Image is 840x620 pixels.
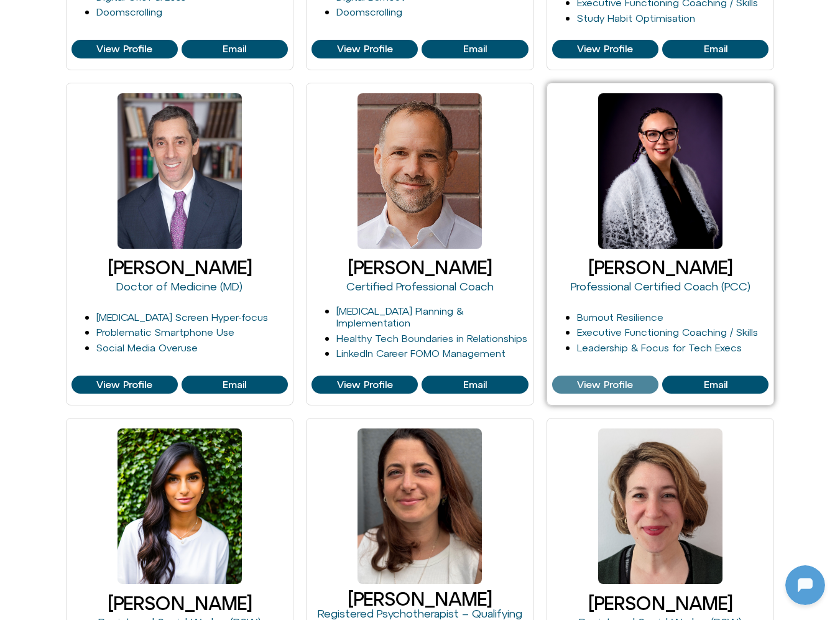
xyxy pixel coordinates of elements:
[336,305,463,328] a: [MEDICAL_DATA] Planning & Implementation
[552,376,658,394] a: View Profile of Faelyne Templer
[35,142,222,216] p: Makes sense — you want clarity. When do you reach for your phone most [DATE]? Choose one: 1) Morn...
[72,40,178,58] a: View Profile of Blair Wexler-Singer
[228,354,236,369] p: hi
[96,379,152,391] span: View Profile
[577,326,758,338] a: Executive Functioning Coaching / Skills
[108,593,252,614] a: [PERSON_NAME]
[196,6,217,27] svg: Restart Conversation Button
[336,6,402,17] a: Doomscrolling
[96,326,234,338] a: Problematic Smartphone Use
[11,6,31,26] img: N5FCcHC.png
[704,44,727,55] span: Email
[108,323,141,338] p: [DATE]
[182,40,288,58] a: View Profile of Blair Wexler-Singer
[571,280,750,293] a: Professional Certified Coach (PCC)
[337,44,393,55] span: View Profile
[577,342,742,353] a: Leadership & Focus for Tech Execs
[3,3,246,29] button: Expand Header Button
[96,6,162,17] a: Doomscrolling
[37,8,191,24] h2: [DOMAIN_NAME]
[577,12,695,24] a: Study Habit Optimisation
[588,593,732,614] a: [PERSON_NAME]
[336,333,527,344] a: Healthy Tech Boundaries in Relationships
[213,397,233,417] svg: Voice Input Button
[588,257,732,278] a: [PERSON_NAME]
[116,280,242,293] a: Doctor of Medicine (MD)
[72,376,178,394] a: View Profile of David Goldenberg
[577,44,633,55] span: View Profile
[422,376,528,394] a: View Profile of Eli Singer
[463,379,487,391] span: Email
[312,40,418,58] a: View Profile of Cleo Haber
[346,280,494,293] a: Certified Professional Coach
[422,40,528,58] a: View Profile of Cleo Haber
[337,379,393,391] span: View Profile
[704,379,727,391] span: Email
[336,348,505,359] a: LinkedIn Career FOMO Management
[785,565,825,605] iframe: Botpress
[312,376,418,394] a: View Profile of Eli Singer
[3,204,21,221] img: N5FCcHC.png
[223,44,246,55] span: Email
[348,588,492,609] a: [PERSON_NAME]
[348,257,492,278] a: [PERSON_NAME]
[35,238,222,297] p: Looks like you stepped away—no worries. Message me when you're ready. What feels like a good next...
[96,44,152,55] span: View Profile
[3,108,21,126] img: N5FCcHC.png
[552,40,658,58] a: View Profile of Craig Selinger
[223,379,246,391] span: Email
[662,376,768,394] a: View Profile of Faelyne Templer
[463,44,487,55] span: Email
[108,30,141,45] p: [DATE]
[35,61,222,121] p: Good to see you. Phone focus time. Which moment [DATE] grabs your phone the most? Choose one: 1) ...
[217,6,238,27] svg: Close Chatbot Button
[577,379,633,391] span: View Profile
[577,312,663,323] a: Burnout Resilience
[182,376,288,394] a: View Profile of David Goldenberg
[108,257,252,278] a: [PERSON_NAME]
[96,342,198,353] a: Social Media Overuse
[662,40,768,58] a: View Profile of Craig Selinger
[21,400,193,413] textarea: Message Input
[96,312,268,323] a: [MEDICAL_DATA] Screen Hyper-focus
[3,285,21,302] img: N5FCcHC.png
